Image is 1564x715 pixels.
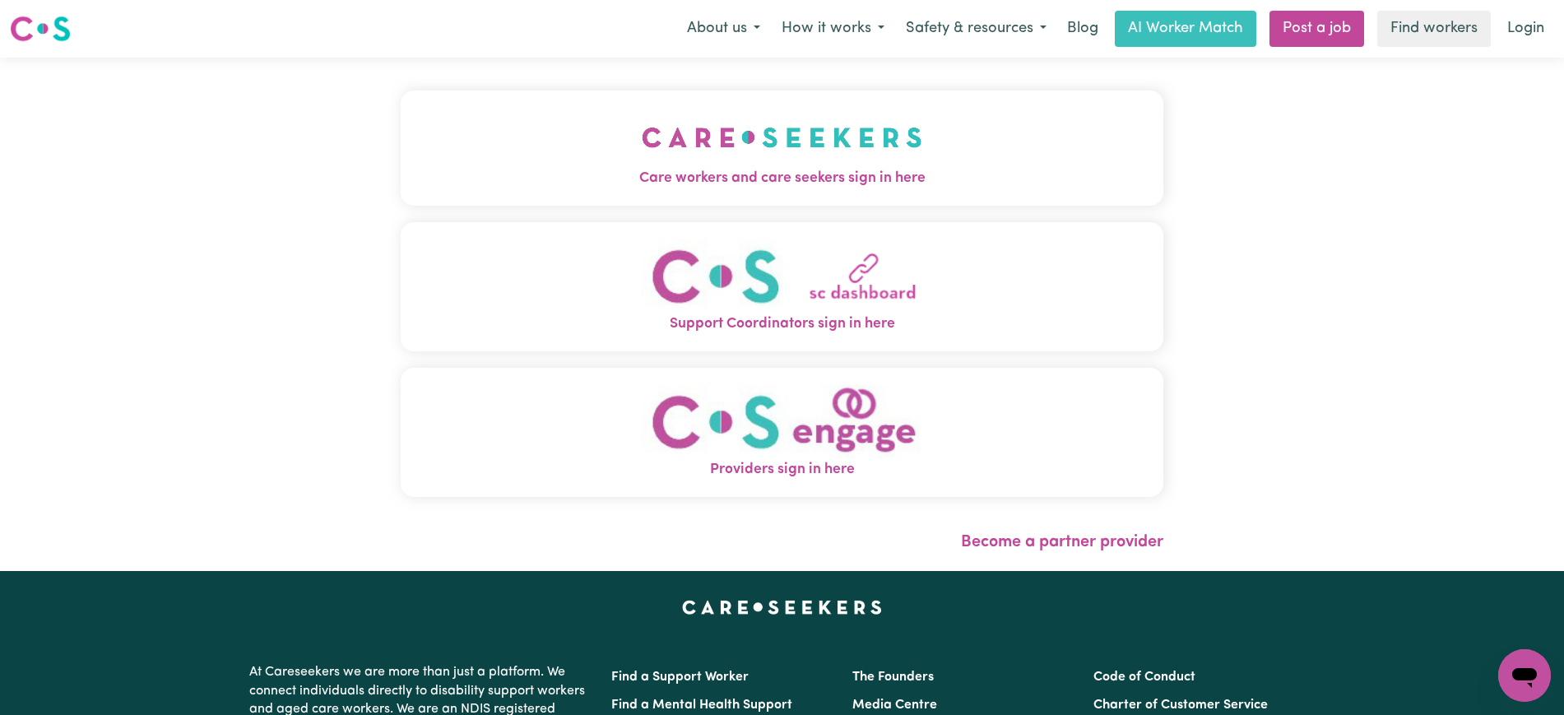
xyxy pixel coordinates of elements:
button: How it works [771,12,895,46]
a: Charter of Customer Service [1093,699,1268,712]
span: Providers sign in here [401,459,1163,481]
a: Post a job [1269,11,1364,47]
a: Login [1497,11,1554,47]
img: Careseekers logo [10,14,71,44]
a: Media Centre [852,699,937,712]
button: About us [676,12,771,46]
a: Code of Conduct [1093,671,1195,684]
a: Find workers [1377,11,1491,47]
button: Safety & resources [895,12,1057,46]
a: The Founders [852,671,934,684]
a: Careseekers home page [682,601,882,614]
iframe: Button to launch messaging window [1498,649,1551,702]
span: Care workers and care seekers sign in here [401,168,1163,189]
a: AI Worker Match [1115,11,1256,47]
a: Find a Support Worker [611,671,749,684]
button: Care workers and care seekers sign in here [401,91,1163,206]
button: Providers sign in here [401,368,1163,497]
a: Careseekers logo [10,10,71,48]
span: Support Coordinators sign in here [401,313,1163,335]
a: Blog [1057,11,1108,47]
button: Support Coordinators sign in here [401,222,1163,351]
a: Become a partner provider [961,534,1163,550]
